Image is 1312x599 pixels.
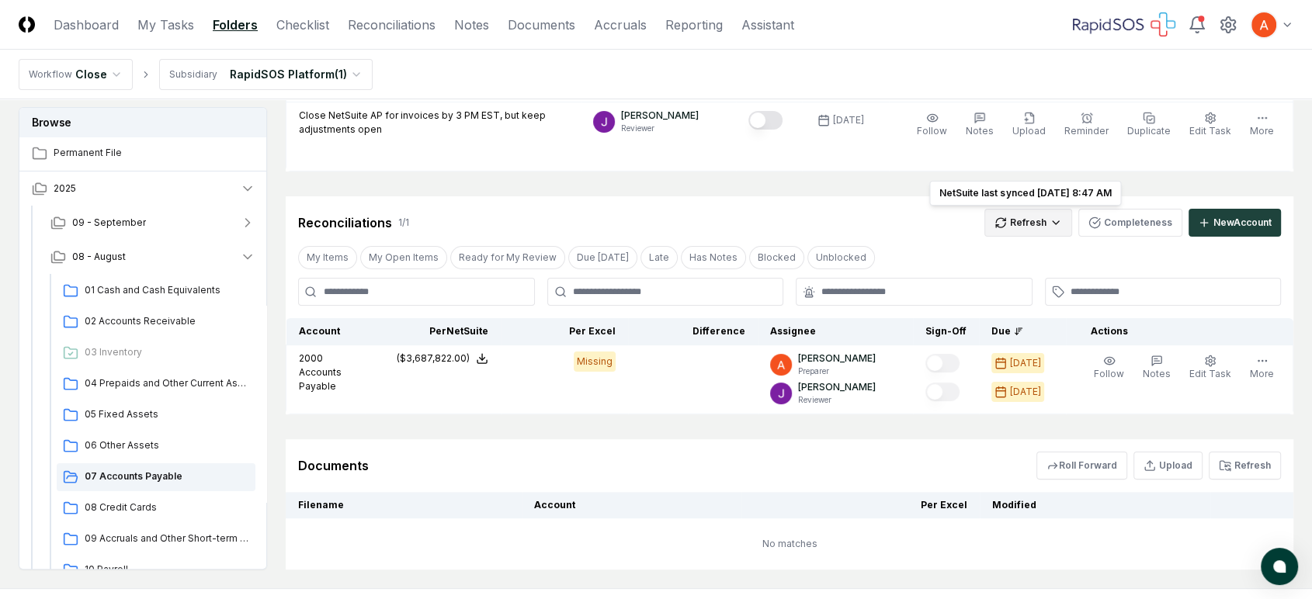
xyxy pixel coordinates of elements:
button: Refresh [984,209,1072,237]
button: Mark complete [925,383,960,401]
button: atlas-launcher [1261,548,1298,585]
div: NetSuite last synced [DATE] 8:47 AM [929,181,1121,206]
a: Accruals [594,16,647,34]
div: Due [991,324,1053,338]
span: 05 Fixed Assets [85,407,249,421]
a: 03 Inventory [57,339,255,367]
span: Reminder [1064,125,1109,137]
button: Edit Task [1186,351,1234,384]
button: Mark complete [925,354,960,372]
p: [PERSON_NAME] [798,351,876,365]
a: 04 Prepaids and Other Current Assets [57,370,255,398]
button: Has Notes [681,246,746,269]
button: Roll Forward [1036,452,1127,480]
th: Per Excel [501,318,629,345]
th: Filename [286,492,522,518]
button: More [1247,109,1277,141]
a: 08 Credit Cards [57,494,255,522]
div: Missing [574,351,616,372]
th: Difference [628,318,758,345]
span: Accounts Payable [299,366,342,392]
div: Subsidiary [169,68,217,81]
a: 05 Fixed Assets [57,401,255,429]
p: Preparer [798,365,876,377]
div: New Account [1213,216,1272,230]
p: Close NetSuite AP for invoices by 3 PM EST, but keep adjustments open [299,109,568,137]
img: RapidSOS logo [1073,12,1175,37]
img: Logo [19,16,35,33]
div: [DATE] [833,113,864,127]
button: My Open Items [360,246,447,269]
span: 08 Credit Cards [85,500,249,514]
a: Dashboard [54,16,119,34]
span: 09 - September [72,216,146,230]
span: Notes [966,125,994,137]
div: Workflow [29,68,72,81]
span: 06 Other Assets [85,438,249,452]
a: My Tasks [137,16,194,34]
div: Actions [1078,324,1281,338]
td: No matches [286,518,1293,570]
button: Upload [1009,109,1049,141]
a: Reconciliations [348,16,436,34]
h3: Browse [19,108,266,137]
div: [DATE] [1010,356,1041,370]
img: ACg8ocK3mdmu6YYpaRl40uhUUGu9oxSxFSb1vbjsnEih2JuwAH1PGA=s96-c [770,354,792,376]
button: Refresh [1209,452,1281,480]
nav: breadcrumb [19,59,373,90]
div: ($3,687,822.00) [397,351,470,365]
button: Upload [1133,452,1203,480]
a: Checklist [276,16,329,34]
button: My Items [298,246,357,269]
a: 10 Payroll [57,556,255,584]
th: Account [522,492,742,518]
span: 02 Accounts Receivable [85,314,249,328]
button: 2025 [19,171,268,206]
span: 04 Prepaids and Other Current Assets [85,376,249,390]
th: Modified [980,492,1210,518]
span: 09 Accruals and Other Short-term Liabilities [85,531,249,545]
p: Reviewer [621,123,699,134]
span: 2025 [54,182,76,196]
div: Reconciliations [298,213,392,232]
a: 02 Accounts Receivable [57,308,255,336]
span: 10 Payroll [85,563,249,576]
button: 09 - September [38,206,268,240]
p: [PERSON_NAME] [798,380,876,394]
button: Edit Task [1186,109,1234,141]
div: Account [299,324,352,338]
a: 07 Accounts Payable [57,463,255,491]
button: Follow [1091,351,1127,384]
th: Per Excel [741,492,980,518]
span: Follow [917,125,947,137]
p: [PERSON_NAME] [621,109,699,123]
a: Documents [508,16,575,34]
span: Upload [1012,125,1046,137]
span: Duplicate [1127,125,1171,137]
button: Notes [1140,351,1174,384]
a: 06 Other Assets [57,432,255,460]
th: Sign-Off [913,318,979,345]
a: Notes [454,16,489,34]
p: Reviewer [798,394,876,406]
div: Documents [298,456,369,475]
th: Per NetSuite [365,318,501,345]
span: Permanent File [54,146,255,160]
button: Completeness [1078,209,1182,237]
span: 07 Accounts Payable [85,469,249,483]
span: 08 - August [72,250,126,264]
button: Unblocked [807,246,875,269]
img: ACg8ocKTC56tjQR6-o9bi8poVV4j_qMfO6M0RniyL9InnBgkmYdNig=s96-c [593,111,615,133]
span: Notes [1143,368,1171,379]
button: Notes [963,109,997,141]
span: Edit Task [1189,368,1231,379]
span: 2000 [299,352,323,364]
div: 1 / 1 [398,216,409,230]
a: 01 Cash and Cash Equivalents [57,277,255,305]
button: Blocked [749,246,804,269]
a: Folders [213,16,258,34]
span: 01 Cash and Cash Equivalents [85,283,249,297]
span: Follow [1094,368,1124,379]
button: Mark complete [748,111,783,130]
div: [DATE] [1010,385,1041,399]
